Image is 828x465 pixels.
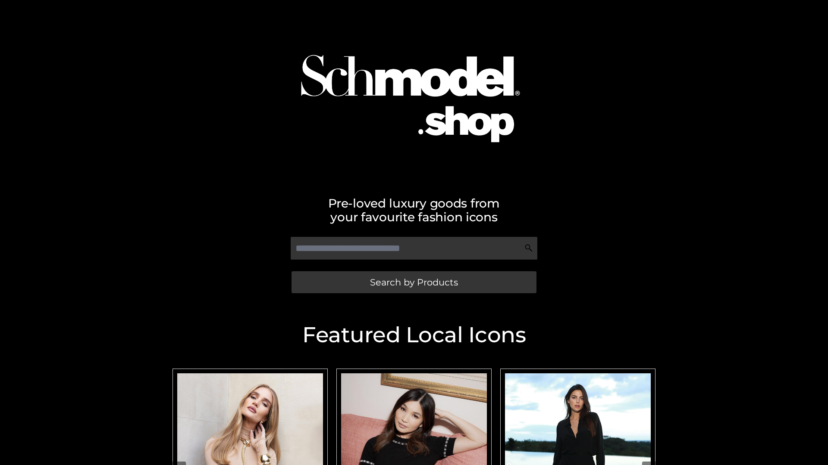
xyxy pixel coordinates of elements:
h2: Pre-loved luxury goods from your favourite fashion icons [168,196,660,224]
span: Search by Products [370,278,458,287]
img: Search Icon [524,244,533,252]
a: Search by Products [292,271,536,293]
h2: Featured Local Icons​ [168,324,660,346]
